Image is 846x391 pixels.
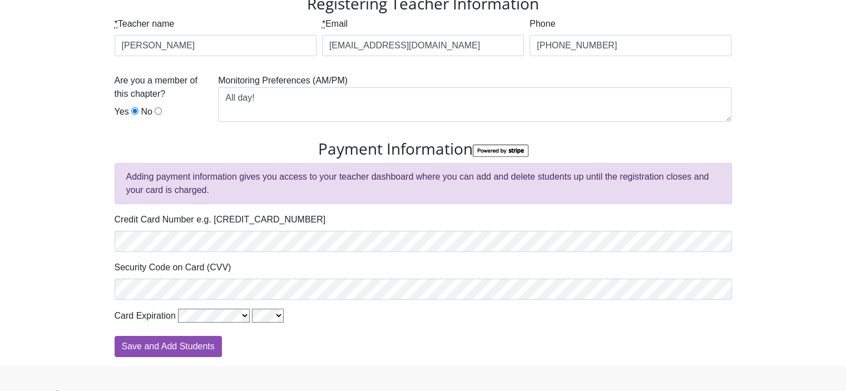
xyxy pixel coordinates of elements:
label: No [141,105,152,118]
abbr: required [322,19,325,28]
label: Credit Card Number e.g. [CREDIT_CARD_NUMBER] [115,213,326,226]
input: Save and Add Students [115,336,222,357]
label: Teacher name [115,17,175,31]
label: Are you a member of this chapter? [115,74,213,101]
div: Monitoring Preferences (AM/PM) [215,74,734,131]
label: Yes [115,105,129,118]
h3: Payment Information [115,140,732,159]
label: Email [322,17,348,31]
img: StripeBadge-6abf274609356fb1c7d224981e4c13d8e07f95b5cc91948bd4e3604f74a73e6b.png [473,145,528,157]
label: Card Expiration [115,309,176,323]
abbr: required [115,19,118,28]
label: Phone [530,17,555,31]
div: Adding payment information gives you access to your teacher dashboard where you can add and delet... [115,163,732,204]
label: Security Code on Card (CVV) [115,261,231,274]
